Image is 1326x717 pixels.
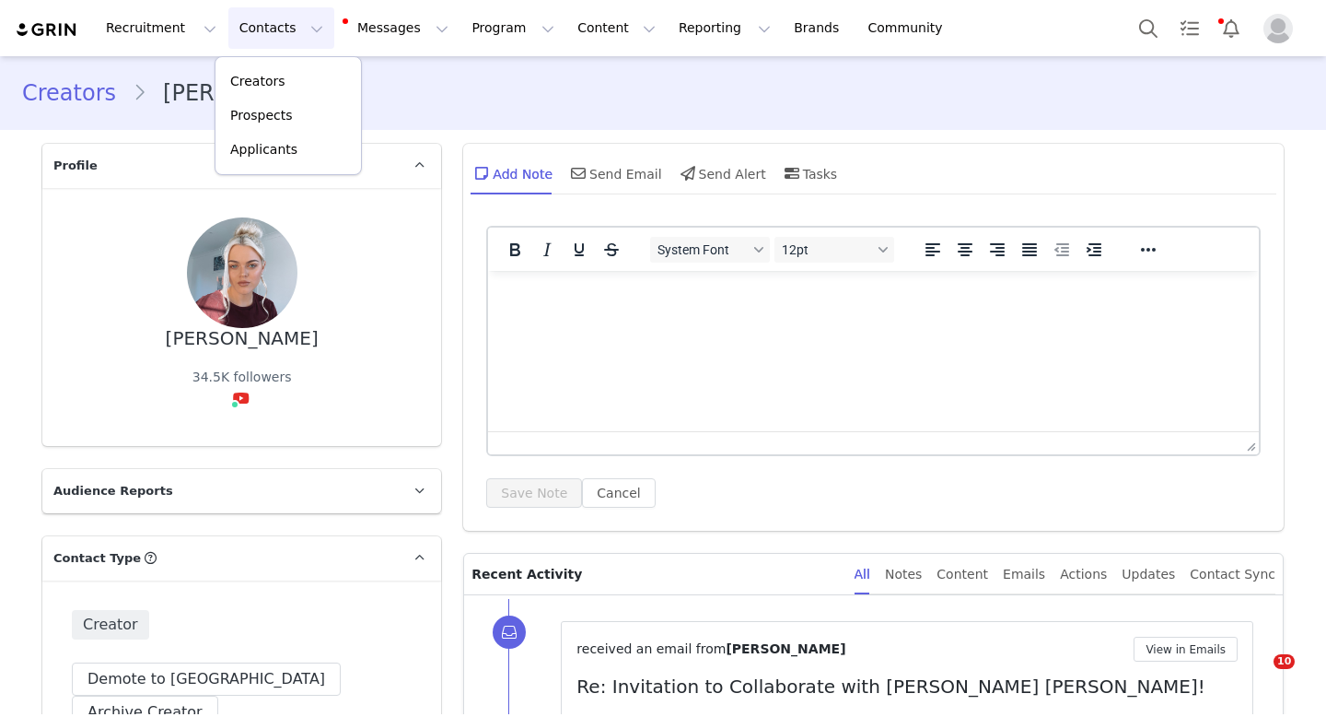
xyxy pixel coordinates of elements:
a: Brands [783,7,855,49]
p: Creators [230,72,285,91]
span: System Font [657,242,748,257]
p: Applicants [230,140,297,159]
button: View in Emails [1134,637,1238,662]
span: 10 [1274,654,1295,669]
a: Creators [22,76,133,110]
button: Align center [949,237,981,263]
button: Save Note [486,478,582,508]
button: Increase indent [1078,237,1110,263]
p: Prospects [230,106,292,125]
button: Program [460,7,565,49]
button: Cancel [582,478,655,508]
span: Contact Type [53,549,141,568]
div: Emails [1003,554,1045,595]
button: Search [1128,7,1169,49]
span: [PERSON_NAME] [726,641,845,656]
span: received an email from [576,641,726,656]
div: Content [936,554,988,595]
div: Add Note [471,151,552,195]
div: Contact Sync [1190,554,1275,595]
a: Tasks [1169,7,1210,49]
button: Bold [499,237,530,263]
img: grin logo [15,21,79,39]
p: Re: Invitation to Collaborate with [PERSON_NAME] [PERSON_NAME]! [576,673,1238,700]
button: Profile [1252,14,1311,43]
button: Content [566,7,667,49]
button: Justify [1014,237,1045,263]
button: Decrease indent [1046,237,1077,263]
button: Font sizes [774,237,894,263]
button: Italic [531,237,563,263]
button: Reveal or hide additional toolbar items [1133,237,1164,263]
div: 34.5K followers [192,368,292,387]
div: [PERSON_NAME] [166,328,319,349]
span: 12pt [782,242,872,257]
p: Recent Activity [471,554,839,594]
img: 9150bac8-b2fc-4853-a46b-82dc6f869b61--s.jpg [187,217,297,328]
button: Notifications [1211,7,1251,49]
button: Reporting [668,7,782,49]
button: Demote to [GEOGRAPHIC_DATA] [72,663,341,696]
button: Align right [982,237,1013,263]
div: Notes [885,554,922,595]
div: Actions [1060,554,1107,595]
img: placeholder-profile.jpg [1263,14,1293,43]
button: Strikethrough [596,237,627,263]
iframe: Rich Text Area [488,271,1259,431]
div: Updates [1122,554,1175,595]
a: Community [857,7,962,49]
div: Send Alert [677,151,766,195]
button: Underline [564,237,595,263]
button: Messages [335,7,459,49]
span: Audience Reports [53,482,173,500]
div: Send Email [567,151,662,195]
span: Creator [72,610,149,640]
span: Profile [53,157,98,175]
button: Fonts [650,237,770,263]
button: Recruitment [95,7,227,49]
button: Align left [917,237,948,263]
iframe: Intercom live chat [1236,654,1280,699]
button: Contacts [228,7,334,49]
div: Tasks [781,151,838,195]
div: All [855,554,870,595]
div: Press the Up and Down arrow keys to resize the editor. [1239,432,1259,454]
